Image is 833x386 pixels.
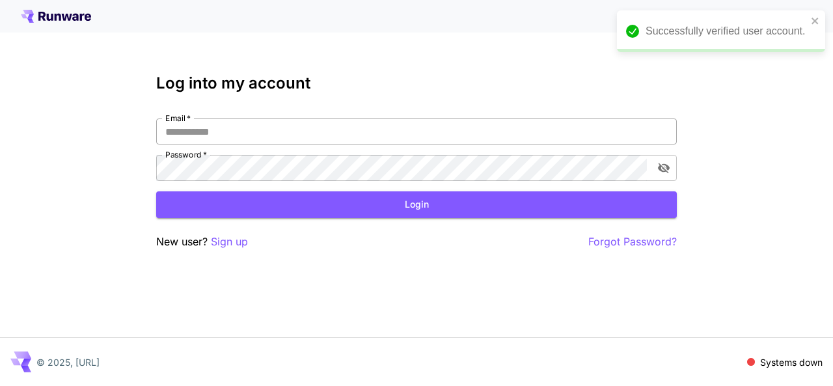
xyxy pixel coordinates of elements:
[156,74,677,92] h3: Log into my account
[760,355,823,369] p: Systems down
[165,113,191,124] label: Email
[36,355,100,369] p: © 2025, [URL]
[211,234,248,250] button: Sign up
[646,23,807,39] div: Successfully verified user account.
[652,156,676,180] button: toggle password visibility
[165,149,207,160] label: Password
[156,234,248,250] p: New user?
[588,234,677,250] button: Forgot Password?
[811,16,820,26] button: close
[156,191,677,218] button: Login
